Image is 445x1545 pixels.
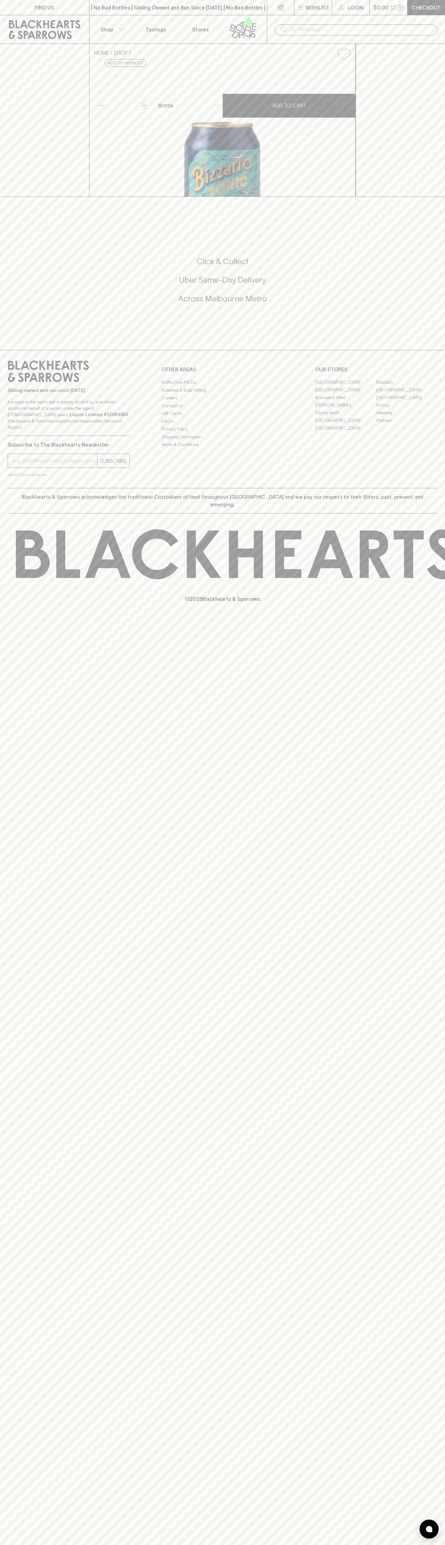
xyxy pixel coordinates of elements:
a: [GEOGRAPHIC_DATA] [376,386,437,394]
p: Tastings [146,26,166,33]
button: Add to wishlist [335,46,353,63]
a: Fitzroy [376,401,437,409]
a: Stores [178,15,223,44]
p: SUBSCRIBE [100,457,127,465]
p: It is against the law to sell or supply alcohol to, or to obtain alcohol on behalf of a person un... [8,399,130,430]
p: FIND US [35,4,54,11]
button: Add to wishlist [105,59,146,67]
h5: Across Melbourne Metro [8,293,437,304]
a: Shipping Information [162,433,284,441]
input: e.g. jane@blackheartsandsparrows.com.au [13,456,97,466]
a: Tastings [134,15,178,44]
a: Terms & Conditions [162,441,284,449]
p: Sibling owned and run since [DATE] [8,387,130,394]
p: ADD TO CART [272,102,306,109]
p: Subscribe to The Blackhearts Newsletter [8,441,130,449]
a: Business & Bulk Gifting [162,386,284,394]
h5: Uber Same-Day Delivery [8,275,437,285]
p: OTHER AREAS [162,366,284,373]
a: Fitzroy North [315,409,376,416]
p: Checkout [412,4,441,11]
a: Braddon [376,378,437,386]
a: Brunswick West [315,394,376,401]
a: HOME [94,50,109,56]
a: Gift Cards [162,410,284,417]
p: $0.00 [373,4,389,11]
button: SUBSCRIBE [98,454,129,468]
h5: Click & Collect [8,256,437,267]
a: [GEOGRAPHIC_DATA] [315,386,376,394]
p: Blackhearts & Sparrows acknowledges the traditional Custodians of land throughout [GEOGRAPHIC_DAT... [12,493,433,508]
a: [GEOGRAPHIC_DATA] [315,378,376,386]
strong: Liquor License #32064953 [70,412,128,417]
input: Try "Pinot noir" [290,25,432,35]
p: Login [348,4,364,11]
div: Bottle [156,99,222,112]
img: bubble-icon [426,1526,432,1532]
a: [GEOGRAPHIC_DATA] [376,394,437,401]
a: Prahran [376,416,437,424]
a: [GEOGRAPHIC_DATA] [315,416,376,424]
p: Stores [192,26,209,33]
div: Call to action block [8,231,437,337]
a: Careers [162,394,284,402]
img: 36960.png [89,65,355,196]
a: Contact Us [162,402,284,409]
p: OUR STORES [315,366,437,373]
a: Geelong [376,409,437,416]
a: SHOP [114,50,128,56]
p: We will never spam you [8,471,130,478]
a: Bottle Drop FAQ's [162,379,284,386]
a: Privacy Policy [162,425,284,433]
button: Shop [89,15,134,44]
a: [PERSON_NAME] [315,401,376,409]
a: [GEOGRAPHIC_DATA] [315,424,376,432]
button: ADD TO CART [223,94,356,118]
a: FAQ's [162,417,284,425]
p: 0 [399,6,402,9]
p: Shop [101,26,113,33]
p: Wishlist [305,4,330,11]
p: Bottle [158,102,174,109]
